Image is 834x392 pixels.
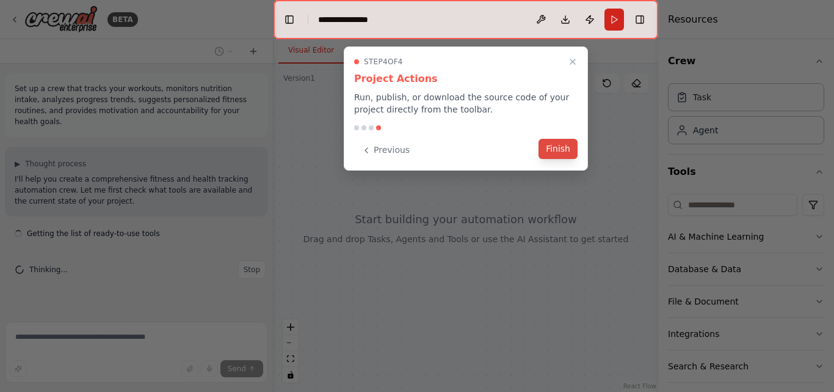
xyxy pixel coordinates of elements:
button: Hide left sidebar [281,11,298,28]
button: Previous [354,140,417,160]
button: Finish [538,139,578,159]
p: Run, publish, or download the source code of your project directly from the toolbar. [354,91,578,116]
button: Close walkthrough [565,54,580,69]
span: Step 4 of 4 [364,57,403,67]
h3: Project Actions [354,72,578,86]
